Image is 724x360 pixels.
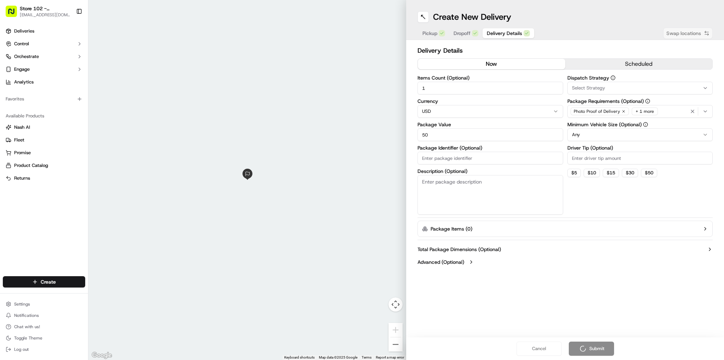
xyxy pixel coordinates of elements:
[567,169,581,177] button: $5
[418,59,565,69] button: now
[567,75,713,80] label: Dispatch Strategy
[24,75,89,80] div: We're available if you need us!
[20,5,70,12] button: Store 102 - [GEOGRAPHIC_DATA] (Just Salad)
[7,28,129,40] p: Welcome 👋
[14,313,39,318] span: Notifications
[567,82,713,94] button: Select Strategy
[362,355,372,359] a: Terms (opens in new tab)
[14,103,54,110] span: Knowledge Base
[3,310,85,320] button: Notifications
[14,162,48,169] span: Product Catalog
[418,46,713,56] h2: Delivery Details
[3,38,85,50] button: Control
[376,355,404,359] a: Report a map error
[567,145,713,150] label: Driver Tip (Optional)
[70,120,86,125] span: Pylon
[14,53,39,60] span: Orchestrate
[622,169,638,177] button: $30
[3,173,85,184] button: Returns
[418,221,713,237] button: Package Items (0)
[418,169,563,174] label: Description (Optional)
[418,259,713,266] button: Advanced (Optional)
[418,246,501,253] label: Total Package Dimensions (Optional)
[14,28,34,34] span: Deliveries
[14,175,30,181] span: Returns
[389,297,403,312] button: Map camera controls
[584,169,600,177] button: $10
[487,30,522,37] span: Delivery Details
[3,64,85,75] button: Engage
[3,276,85,288] button: Create
[3,122,85,133] button: Nash AI
[3,344,85,354] button: Log out
[7,103,13,109] div: 📗
[3,76,85,88] a: Analytics
[418,259,464,266] label: Advanced (Optional)
[389,337,403,352] button: Zoom out
[7,68,20,80] img: 1736555255976-a54dd68f-1ca7-489b-9aae-adbdc363a1c4
[14,324,40,330] span: Chat with us!
[418,246,713,253] button: Total Package Dimensions (Optional)
[3,134,85,146] button: Fleet
[6,137,82,143] a: Fleet
[632,108,658,115] div: + 1 more
[3,25,85,37] a: Deliveries
[6,175,82,181] a: Returns
[3,322,85,332] button: Chat with us!
[14,137,24,143] span: Fleet
[14,150,31,156] span: Promise
[14,41,29,47] span: Control
[422,30,437,37] span: Pickup
[3,333,85,343] button: Toggle Theme
[433,11,511,23] h1: Create New Delivery
[120,70,129,78] button: Start new chat
[6,162,82,169] a: Product Catalog
[418,152,563,164] input: Enter package identifier
[60,103,65,109] div: 💻
[3,299,85,309] button: Settings
[6,150,82,156] a: Promise
[3,110,85,122] div: Available Products
[574,109,620,114] span: Photo Proof of Delivery
[90,351,113,360] img: Google
[418,99,563,104] label: Currency
[41,278,56,285] span: Create
[14,79,34,85] span: Analytics
[50,120,86,125] a: Powered byPylon
[641,169,657,177] button: $50
[418,75,563,80] label: Items Count (Optional)
[645,99,650,104] button: Package Requirements (Optional)
[567,122,713,127] label: Minimum Vehicle Size (Optional)
[284,355,315,360] button: Keyboard shortcuts
[431,225,472,232] label: Package Items ( 0 )
[14,301,30,307] span: Settings
[14,335,42,341] span: Toggle Theme
[3,51,85,62] button: Orchestrate
[14,347,29,352] span: Log out
[418,128,563,141] input: Enter package value
[14,66,30,72] span: Engage
[319,355,357,359] span: Map data ©2025 Google
[418,145,563,150] label: Package Identifier (Optional)
[57,100,116,112] a: 💻API Documentation
[4,100,57,112] a: 📗Knowledge Base
[643,122,648,127] button: Minimum Vehicle Size (Optional)
[7,7,21,21] img: Nash
[18,46,127,53] input: Got a question? Start typing here...
[567,99,713,104] label: Package Requirements (Optional)
[20,12,70,18] button: [EMAIL_ADDRESS][DOMAIN_NAME]
[3,160,85,171] button: Product Catalog
[14,124,30,130] span: Nash AI
[418,82,563,94] input: Enter number of items
[389,323,403,337] button: Zoom in
[3,147,85,158] button: Promise
[90,351,113,360] a: Open this area in Google Maps (opens a new window)
[24,68,116,75] div: Start new chat
[565,59,713,69] button: scheduled
[567,105,713,118] button: Photo Proof of Delivery+ 1 more
[3,3,73,20] button: Store 102 - [GEOGRAPHIC_DATA] (Just Salad)[EMAIL_ADDRESS][DOMAIN_NAME]
[67,103,113,110] span: API Documentation
[603,169,619,177] button: $15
